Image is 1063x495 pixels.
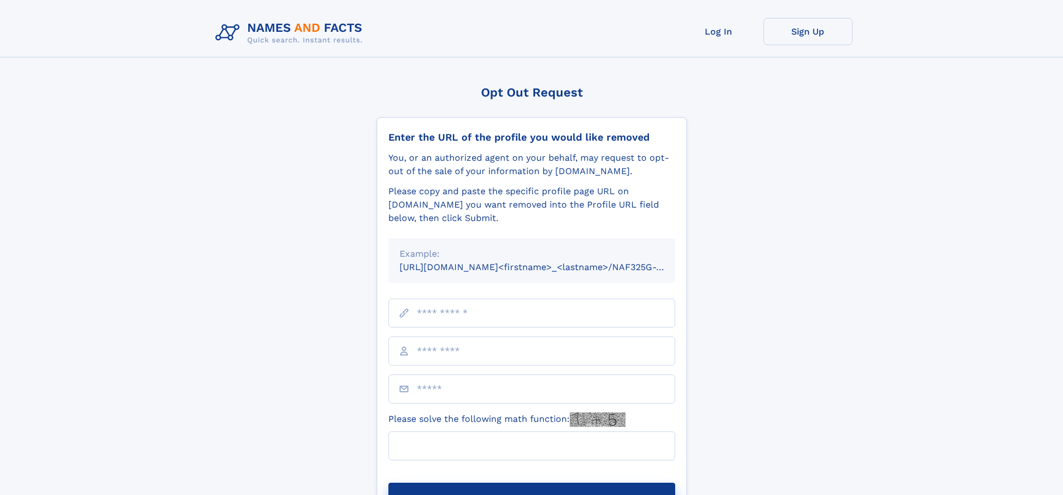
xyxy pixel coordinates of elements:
[388,412,626,427] label: Please solve the following math function:
[400,262,696,272] small: [URL][DOMAIN_NAME]<firstname>_<lastname>/NAF325G-xxxxxxxx
[763,18,853,45] a: Sign Up
[377,85,687,99] div: Opt Out Request
[211,18,372,48] img: Logo Names and Facts
[400,247,664,261] div: Example:
[674,18,763,45] a: Log In
[388,185,675,225] div: Please copy and paste the specific profile page URL on [DOMAIN_NAME] you want removed into the Pr...
[388,151,675,178] div: You, or an authorized agent on your behalf, may request to opt-out of the sale of your informatio...
[388,131,675,143] div: Enter the URL of the profile you would like removed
